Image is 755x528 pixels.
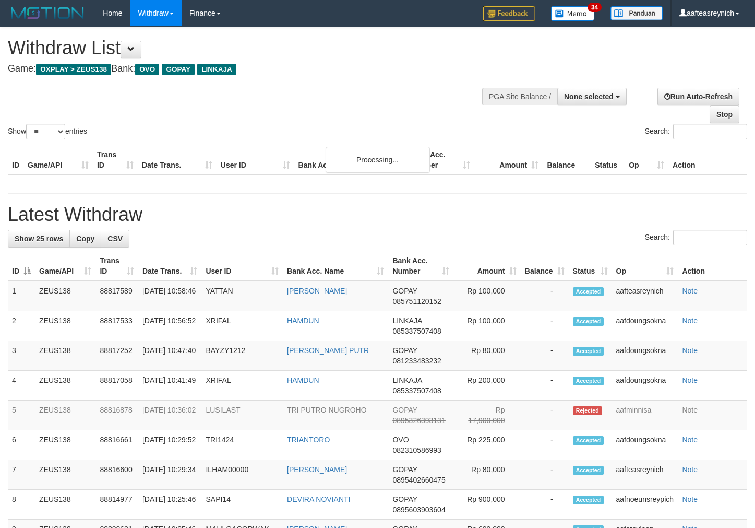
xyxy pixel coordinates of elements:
th: Bank Acc. Name [294,145,406,175]
span: GOPAY [392,495,417,503]
th: Bank Acc. Number [406,145,474,175]
img: Button%20Memo.svg [551,6,595,21]
span: Copy 085751120152 to clipboard [392,297,441,306]
td: - [521,430,569,460]
th: Game/API [23,145,93,175]
td: [DATE] 10:47:40 [138,341,202,371]
span: Copy 0895402660475 to clipboard [392,476,445,484]
span: Accepted [573,317,604,326]
td: 88816600 [95,460,138,490]
span: Accepted [573,496,604,504]
img: Feedback.jpg [483,6,535,21]
span: Copy 085337507408 to clipboard [392,327,441,335]
h1: Withdraw List [8,38,493,58]
img: MOTION_logo.png [8,5,87,21]
td: Rp 80,000 [453,460,521,490]
span: GOPAY [392,465,417,474]
th: Status: activate to sort column ascending [569,251,612,281]
td: aafteasreynich [612,281,678,311]
span: LINKAJA [392,316,422,325]
button: None selected [557,88,627,105]
a: Show 25 rows [8,230,70,248]
td: YATTAN [201,281,283,311]
a: Note [682,287,698,295]
th: Amount [474,145,543,175]
th: Date Trans.: activate to sort column ascending [138,251,202,281]
span: Show 25 rows [15,234,63,243]
td: 88817589 [95,281,138,311]
td: Rp 100,000 [453,311,521,341]
span: Copy 081233483232 to clipboard [392,357,441,365]
a: [PERSON_NAME] [287,287,347,295]
td: BAYZY1212 [201,341,283,371]
td: LUSILAST [201,401,283,430]
td: aafdoungsokna [612,371,678,401]
h1: Latest Withdraw [8,204,747,225]
td: [DATE] 10:41:49 [138,371,202,401]
a: HAMDUN [287,316,319,325]
select: Showentries [26,124,65,139]
span: GOPAY [162,64,195,75]
a: Copy [69,230,101,248]
span: Copy 0895603903604 to clipboard [392,506,445,514]
td: ILHAM00000 [201,460,283,490]
td: 88816661 [95,430,138,460]
th: Amount: activate to sort column ascending [453,251,521,281]
td: 5 [8,401,35,430]
a: Note [682,465,698,474]
td: 88816878 [95,401,138,430]
td: [DATE] 10:58:46 [138,281,202,311]
th: User ID [217,145,294,175]
th: User ID: activate to sort column ascending [201,251,283,281]
td: - [521,281,569,311]
span: Copy 0895326393131 to clipboard [392,416,445,425]
a: Stop [710,105,739,123]
td: [DATE] 10:25:46 [138,490,202,520]
input: Search: [673,230,747,245]
span: OVO [135,64,159,75]
img: panduan.png [610,6,663,20]
span: Accepted [573,347,604,356]
td: XRIFAL [201,311,283,341]
td: SAPI14 [201,490,283,520]
td: [DATE] 10:29:34 [138,460,202,490]
label: Search: [645,124,747,139]
a: [PERSON_NAME] [287,465,347,474]
td: - [521,490,569,520]
td: ZEUS138 [35,281,95,311]
span: LINKAJA [197,64,236,75]
td: ZEUS138 [35,430,95,460]
td: 3 [8,341,35,371]
td: aafdoungsokna [612,430,678,460]
span: Accepted [573,466,604,475]
td: 88817533 [95,311,138,341]
th: Status [591,145,625,175]
span: GOPAY [392,346,417,355]
a: Note [682,376,698,384]
td: aafdoungsokna [612,341,678,371]
span: Copy [76,234,94,243]
td: 88817058 [95,371,138,401]
a: Note [682,406,698,414]
th: Balance [543,145,591,175]
th: Balance: activate to sort column ascending [521,251,569,281]
span: CSV [107,234,123,243]
th: Date Trans. [138,145,217,175]
td: aafdoungsokna [612,311,678,341]
span: Accepted [573,436,604,445]
td: Rp 200,000 [453,371,521,401]
td: aafnoeunsreypich [612,490,678,520]
td: Rp 80,000 [453,341,521,371]
td: XRIFAL [201,371,283,401]
td: ZEUS138 [35,371,95,401]
label: Search: [645,230,747,245]
a: Note [682,316,698,325]
td: Rp 900,000 [453,490,521,520]
span: Copy 085337507408 to clipboard [392,386,441,395]
a: Note [682,436,698,444]
a: TRIANTORO [287,436,330,444]
th: Trans ID [93,145,138,175]
td: ZEUS138 [35,341,95,371]
span: Rejected [573,406,602,415]
td: 88817252 [95,341,138,371]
